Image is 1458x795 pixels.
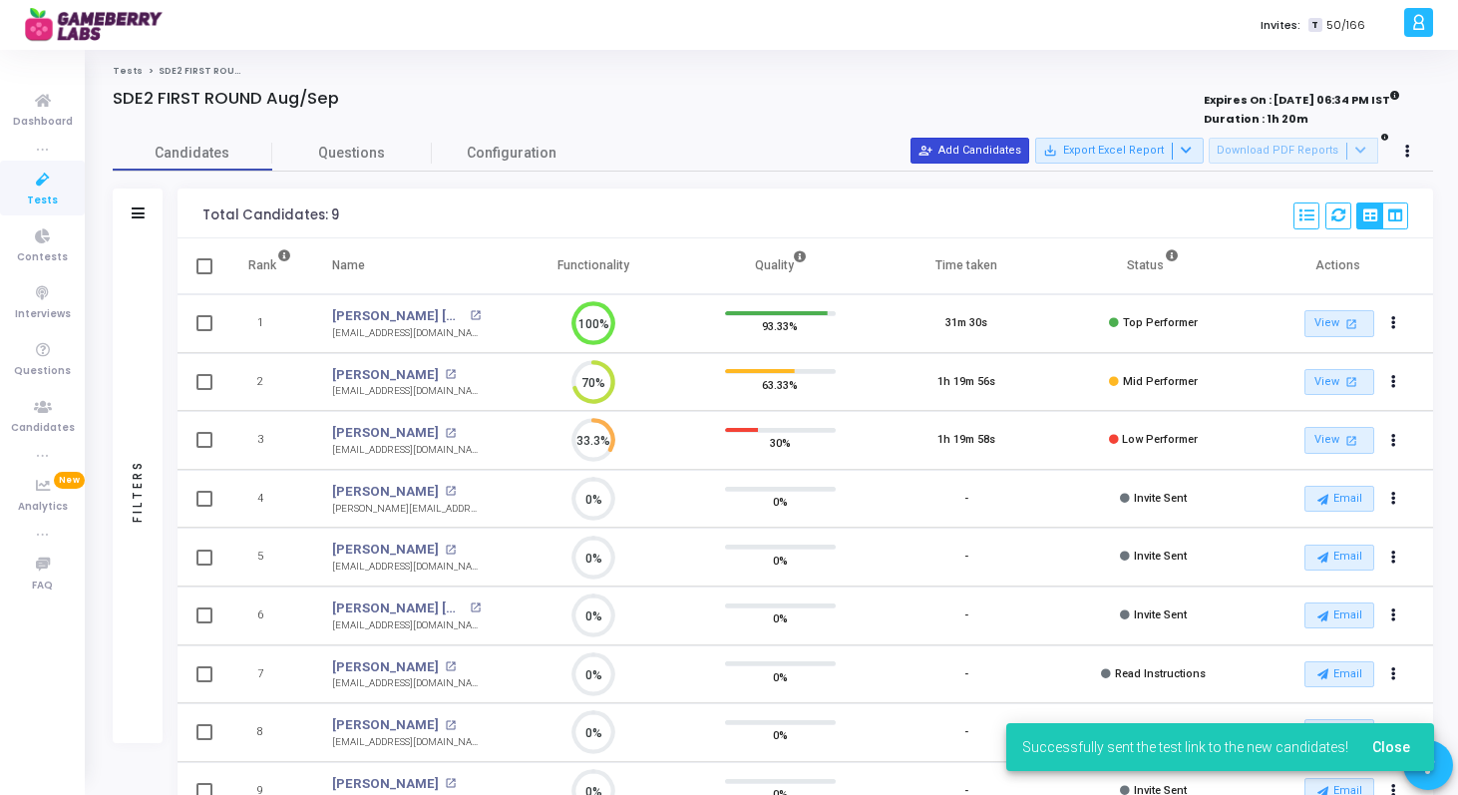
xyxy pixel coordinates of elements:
mat-icon: open_in_new [445,486,456,497]
td: 1 [227,294,312,353]
span: 63.33% [762,374,798,394]
button: Download PDF Reports [1209,138,1378,164]
span: 50/166 [1326,17,1365,34]
div: - [964,724,968,741]
div: 1h 19m 56s [937,374,995,391]
span: Questions [272,143,432,164]
span: Questions [14,363,71,380]
span: 0% [773,492,788,512]
span: Interviews [15,306,71,323]
a: [PERSON_NAME] [332,715,439,735]
button: Actions [1380,485,1408,513]
div: Total Candidates: 9 [202,207,339,223]
span: Successfully sent the test link to the new candidates! [1022,737,1348,757]
button: Actions [1380,660,1408,688]
th: Rank [227,238,312,294]
button: Add Candidates [911,138,1029,164]
button: Export Excel Report [1035,138,1204,164]
div: Name [332,254,365,276]
mat-icon: open_in_new [470,310,481,321]
span: 0% [773,666,788,686]
strong: Duration : 1h 20m [1204,111,1308,127]
div: - [964,607,968,624]
span: Candidates [113,143,272,164]
span: 0% [773,550,788,570]
td: 7 [227,645,312,704]
mat-icon: open_in_new [445,545,456,556]
span: FAQ [32,578,53,595]
span: Dashboard [13,114,73,131]
a: Tests [113,65,143,77]
mat-icon: open_in_new [1342,373,1359,390]
button: Email [1304,661,1374,687]
td: 5 [227,528,312,587]
mat-icon: open_in_new [445,428,456,439]
th: Actions [1247,238,1433,294]
mat-icon: open_in_new [445,778,456,789]
div: 1h 19m 58s [937,432,995,449]
mat-icon: save_alt [1043,144,1057,158]
button: Email [1304,545,1374,571]
div: - [964,549,968,566]
mat-icon: open_in_new [470,602,481,613]
td: 2 [227,353,312,412]
span: Mid Performer [1123,375,1198,388]
div: View Options [1356,202,1408,229]
div: [EMAIL_ADDRESS][DOMAIN_NAME] [332,443,481,458]
button: Actions [1380,427,1408,455]
a: [PERSON_NAME] [332,482,439,502]
button: Email [1304,486,1374,512]
span: Contests [17,249,68,266]
span: Analytics [18,499,68,516]
button: Actions [1380,544,1408,572]
a: [PERSON_NAME] [332,365,439,385]
mat-icon: open_in_new [445,661,456,672]
strong: Expires On : [DATE] 06:34 PM IST [1204,87,1400,109]
span: Top Performer [1123,316,1198,329]
div: [EMAIL_ADDRESS][DOMAIN_NAME] [332,560,481,575]
mat-icon: open_in_new [445,369,456,380]
span: T [1308,18,1321,33]
mat-icon: open_in_new [1342,315,1359,332]
div: Time taken [935,254,997,276]
button: Email [1304,602,1374,628]
mat-icon: open_in_new [445,720,456,731]
h4: SDE2 FIRST ROUND Aug/Sep [113,89,339,109]
span: Low Performer [1122,433,1198,446]
span: Candidates [11,420,75,437]
nav: breadcrumb [113,65,1433,78]
span: Read Instructions [1115,667,1206,680]
span: 30% [770,433,791,453]
button: Close [1356,729,1426,765]
a: [PERSON_NAME] [PERSON_NAME] [332,598,464,618]
span: 93.33% [762,316,798,336]
button: Actions [1380,368,1408,396]
td: 4 [227,470,312,529]
div: [EMAIL_ADDRESS][DOMAIN_NAME] [332,384,481,399]
span: Close [1372,739,1410,755]
span: Invite Sent [1134,550,1187,563]
mat-icon: person_add_alt [918,144,932,158]
a: View [1304,369,1374,396]
span: Invite Sent [1134,492,1187,505]
div: [EMAIL_ADDRESS][DOMAIN_NAME] [332,676,481,691]
span: Tests [27,193,58,209]
div: - [964,491,968,508]
div: [EMAIL_ADDRESS][DOMAIN_NAME] [332,326,481,341]
th: Functionality [501,238,687,294]
span: Configuration [467,143,556,164]
span: SDE2 FIRST ROUND Aug/Sep [159,65,293,77]
a: [PERSON_NAME] [332,423,439,443]
span: New [54,472,85,489]
div: 31m 30s [945,315,987,332]
img: logo [25,5,175,45]
mat-icon: open_in_new [1342,432,1359,449]
div: [EMAIL_ADDRESS][DOMAIN_NAME] [332,735,481,750]
th: Quality [687,238,874,294]
button: Actions [1380,602,1408,630]
a: View [1304,427,1374,454]
a: [PERSON_NAME] [332,774,439,794]
span: 0% [773,608,788,628]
